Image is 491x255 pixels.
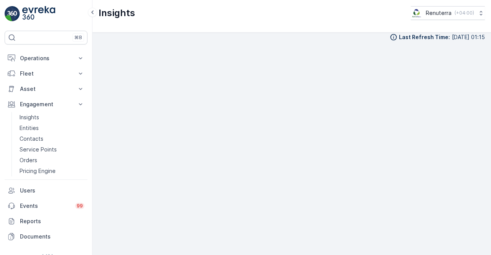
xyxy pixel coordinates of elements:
[20,156,37,164] p: Orders
[16,133,87,144] a: Contacts
[16,112,87,123] a: Insights
[99,7,135,19] p: Insights
[452,33,485,41] p: [DATE] 01:15
[5,214,87,229] a: Reports
[5,81,87,97] button: Asset
[426,9,451,17] p: Renuterra
[20,146,57,153] p: Service Points
[77,203,83,209] p: 99
[20,167,56,175] p: Pricing Engine
[16,123,87,133] a: Entities
[411,9,423,17] img: Screenshot_2024-07-26_at_13.33.01.png
[5,198,87,214] a: Events99
[20,54,72,62] p: Operations
[5,97,87,112] button: Engagement
[5,66,87,81] button: Fleet
[20,85,72,93] p: Asset
[5,6,20,21] img: logo
[20,114,39,121] p: Insights
[399,33,450,41] p: Last Refresh Time :
[20,100,72,108] p: Engagement
[16,144,87,155] a: Service Points
[20,187,84,194] p: Users
[455,10,474,16] p: ( +04:00 )
[20,124,39,132] p: Entities
[20,202,71,210] p: Events
[5,229,87,244] a: Documents
[22,6,55,21] img: logo_light-DOdMpM7g.png
[5,51,87,66] button: Operations
[20,217,84,225] p: Reports
[16,166,87,176] a: Pricing Engine
[20,233,84,240] p: Documents
[20,135,43,143] p: Contacts
[411,6,485,20] button: Renuterra(+04:00)
[5,183,87,198] a: Users
[74,35,82,41] p: ⌘B
[16,155,87,166] a: Orders
[20,70,72,77] p: Fleet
